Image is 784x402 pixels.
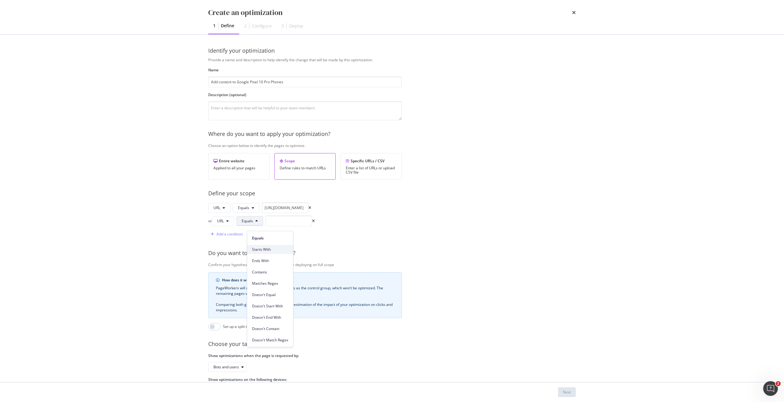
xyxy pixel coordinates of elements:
[233,203,259,213] button: Equals
[252,292,288,298] span: Doesn't Equal
[208,143,606,148] div: Choose an option below to identify the pages to optimize.
[217,231,243,237] div: Add a condition
[776,381,781,386] span: 2
[208,262,606,267] div: Confirm your hypothesis on a variant group before deploying on full scope
[252,235,288,241] span: Equals
[252,337,288,343] span: Doesn't Match Regex
[208,47,576,55] div: Identify your optimization
[252,326,288,332] span: Doesn't Contain
[252,281,288,286] span: Matches Regex
[213,205,220,210] span: URL
[308,206,311,210] div: times
[208,377,402,382] label: Show optimizations on the following devices:
[312,219,315,223] div: times
[289,23,303,29] div: Deploy
[208,7,283,18] div: Create an optimization
[252,23,272,29] div: Configure
[208,67,402,73] label: Name
[346,166,397,175] div: Enter a list of URLs or upload CSV file
[213,166,264,170] div: Applied to all your pages
[208,218,212,224] div: or
[563,389,571,395] div: Next
[236,216,263,226] button: Equals
[208,130,606,138] div: Where do you want to apply your optimization?
[280,158,330,163] div: Scope
[208,57,606,62] div: Provide a name and description to help identify the change that will be made by this optimization.
[208,272,402,318] div: info banner
[222,277,394,283] div: How does it work?
[212,216,234,226] button: URL
[213,365,239,369] div: Bots and users
[221,23,234,29] div: Define
[208,249,606,257] div: Do you want to set up a split test?
[572,7,576,18] div: times
[216,285,394,313] div: PageWorkers will randomly select X% of pages as the control group, which won’t be optimized. The ...
[217,218,224,224] span: URL
[223,324,252,329] div: Set up a split test
[346,158,397,163] div: Specific URLs / CSV
[208,353,402,358] label: Show optimizations when the page is requested by:
[242,218,253,224] span: Equals
[208,340,606,348] div: Choose your targeting
[252,269,288,275] span: Contains
[252,315,288,320] span: Doesn't End With
[244,23,247,29] div: 2
[208,190,606,197] div: Define your scope
[281,23,284,29] div: 3
[213,158,264,163] div: Entire website
[213,23,216,29] div: 1
[208,362,247,372] button: Bots and users
[208,203,230,213] button: URL
[252,303,288,309] span: Doesn't Start With
[252,258,288,264] span: Ends With
[208,92,402,97] label: Description (optional)
[763,381,778,396] iframe: Intercom live chat
[208,77,402,87] input: Enter an optimization name to easily find it back
[252,247,288,252] span: Starts With
[238,205,249,210] span: Equals
[558,387,576,397] button: Next
[208,229,243,239] button: Add a condition
[280,166,330,170] div: Define rules to match URLs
